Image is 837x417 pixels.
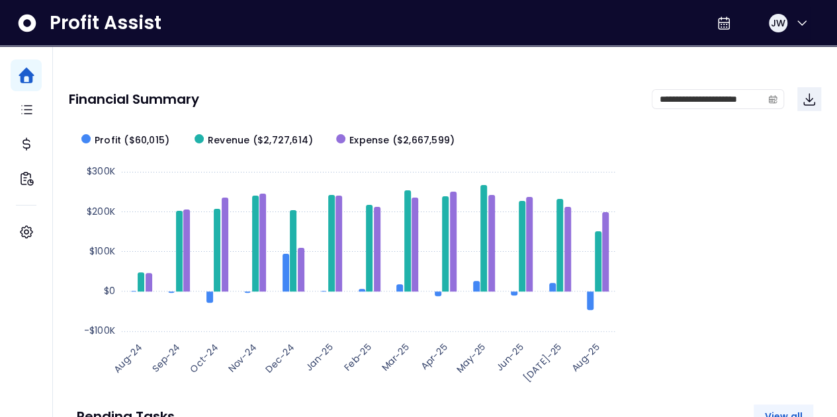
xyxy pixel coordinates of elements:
text: Oct-24 [187,340,221,375]
text: $0 [104,284,115,297]
text: Aug-25 [568,340,602,374]
button: Download [797,87,821,111]
text: Mar-25 [378,340,412,373]
span: Profit ($60,015) [95,133,169,147]
text: $100K [89,245,115,258]
text: Aug-24 [110,340,145,375]
p: Financial Summary [69,93,199,106]
text: -$100K [84,324,115,337]
text: May-25 [453,340,488,375]
text: Jan-25 [303,340,336,373]
text: Sep-24 [149,340,183,375]
span: Expense ($2,667,599) [349,133,455,147]
text: Nov-24 [225,340,259,375]
span: Revenue ($2,727,614) [208,133,313,147]
span: JW [771,17,785,30]
text: $300K [87,165,115,178]
text: Jun-25 [493,340,526,373]
svg: calendar [768,95,777,104]
text: Dec-24 [263,340,298,375]
span: Profit Assist [50,11,161,35]
text: [DATE]-25 [521,340,564,384]
text: Feb-25 [341,340,374,373]
text: $200K [87,205,115,218]
text: Apr-25 [418,340,450,372]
